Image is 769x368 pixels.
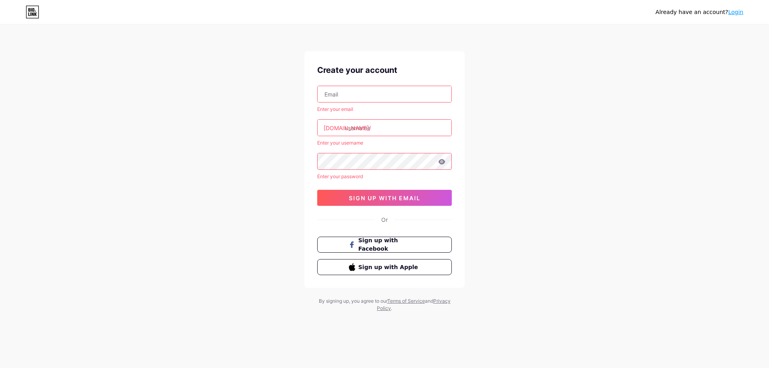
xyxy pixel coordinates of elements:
[317,139,452,147] div: Enter your username
[656,8,743,16] div: Already have an account?
[728,9,743,15] a: Login
[387,298,425,304] a: Terms of Service
[324,124,371,132] div: [DOMAIN_NAME]/
[318,86,451,102] input: Email
[318,120,451,136] input: username
[316,298,453,312] div: By signing up, you agree to our and .
[317,259,452,275] button: Sign up with Apple
[317,64,452,76] div: Create your account
[349,195,421,201] span: sign up with email
[317,237,452,253] button: Sign up with Facebook
[381,215,388,224] div: Or
[317,173,452,180] div: Enter your password
[317,190,452,206] button: sign up with email
[317,106,452,113] div: Enter your email
[358,236,421,253] span: Sign up with Facebook
[358,263,421,271] span: Sign up with Apple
